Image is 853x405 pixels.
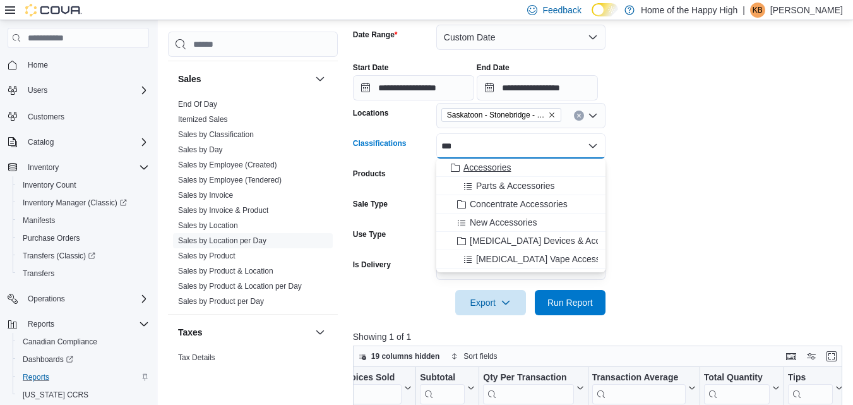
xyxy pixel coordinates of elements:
a: Inventory Count [18,178,81,193]
a: Sales by Product & Location per Day [178,282,302,291]
a: Sales by Product & Location [178,267,273,275]
span: Users [28,85,47,95]
span: New Accessories [470,216,537,229]
a: Tax Details [178,353,215,362]
span: Transfers (Classic) [23,251,95,261]
button: Canadian Compliance [13,333,154,351]
a: Sales by Employee (Tendered) [178,176,282,184]
span: Operations [23,291,149,306]
span: Canadian Compliance [23,337,97,347]
span: Sales by Product [178,251,236,261]
span: Reports [23,372,49,382]
span: Transfers [23,269,54,279]
a: Home [23,57,53,73]
a: Inventory Manager (Classic) [18,195,132,210]
button: Reports [3,315,154,333]
button: Subtotal [420,372,475,404]
span: Inventory [23,160,149,175]
a: Sales by Invoice & Product [178,206,268,215]
button: Display options [804,349,819,364]
button: Open list of options [588,111,598,121]
div: Transaction Average [592,372,685,384]
span: Inventory Count [18,178,149,193]
button: Taxes [313,325,328,340]
div: Qty Per Transaction [483,372,573,384]
span: KB [753,3,763,18]
button: Home [3,56,154,74]
span: Washington CCRS [18,387,149,402]
span: Sales by Classification [178,130,254,140]
button: New Accessories [436,214,605,232]
input: Dark Mode [592,3,618,16]
span: Home [28,60,48,70]
span: Sales by Employee (Created) [178,160,277,170]
button: Concentrate Accessories [436,195,605,214]
span: Customers [23,108,149,124]
span: Sales by Location per Day [178,236,266,246]
div: Tips [788,372,833,384]
p: [PERSON_NAME] [770,3,843,18]
a: Sales by Day [178,145,223,154]
span: Inventory [28,162,59,172]
div: Total Quantity [704,372,770,404]
span: Reports [23,317,149,332]
span: Sales by Invoice & Product [178,205,268,215]
span: Inventory Count [23,180,76,190]
div: Tips [788,372,833,404]
button: Remove Saskatoon - Stonebridge - Fire & Flower from selection in this group [548,111,556,119]
p: Showing 1 of 1 [353,330,847,343]
span: Sales by Product & Location per Day [178,281,302,291]
span: Saskatoon - Stonebridge - Fire & Flower [441,108,561,122]
span: Sales by Employee (Tendered) [178,175,282,185]
span: Tax Details [178,353,215,363]
span: Reports [18,370,149,385]
span: Concentrate Accessories [470,198,568,210]
button: Users [23,83,52,98]
button: Sales [313,71,328,87]
span: Home [23,57,149,73]
img: Cova [25,4,82,16]
span: Transfers [18,266,149,281]
span: Transfers (Classic) [18,248,149,263]
p: | [743,3,745,18]
span: Inventory Manager (Classic) [18,195,149,210]
span: Dashboards [18,352,149,367]
a: Manifests [18,213,60,228]
span: Operations [28,294,65,304]
span: Catalog [28,137,54,147]
span: Sort fields [463,351,497,361]
span: [MEDICAL_DATA] Devices & Accessories [470,234,633,247]
span: Manifests [23,215,55,226]
span: Catalog [23,135,149,150]
button: Transfers [13,265,154,282]
label: Date Range [353,30,398,40]
label: Sale Type [353,199,388,209]
span: Saskatoon - Stonebridge - Fire & Flower [447,109,546,121]
label: Start Date [353,63,389,73]
button: Run Report [535,290,605,315]
span: Users [23,83,149,98]
label: Classifications [353,138,407,148]
a: Reports [18,370,54,385]
p: Home of the Happy High [641,3,737,18]
button: 19 columns hidden [354,349,445,364]
a: Sales by Location [178,221,238,230]
span: Itemized Sales [178,114,228,124]
a: Dashboards [18,352,78,367]
button: [US_STATE] CCRS [13,386,154,404]
label: End Date [477,63,510,73]
a: Itemized Sales [178,115,228,124]
div: Sales [168,97,338,314]
span: Inventory Manager (Classic) [23,198,127,208]
a: Purchase Orders [18,231,85,246]
span: Manifests [18,213,149,228]
span: Dashboards [23,354,73,365]
span: End Of Day [178,99,217,109]
button: Sort fields [446,349,502,364]
button: Reports [13,368,154,386]
span: Sales by Product per Day [178,296,264,306]
a: Canadian Compliance [18,334,102,349]
a: Transfers (Classic) [13,247,154,265]
label: Products [353,169,386,179]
